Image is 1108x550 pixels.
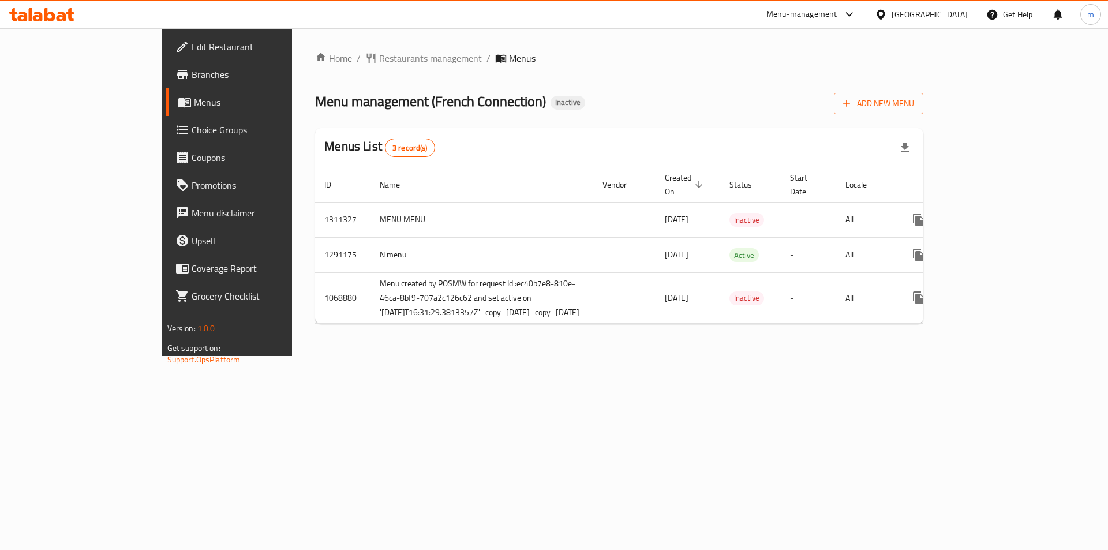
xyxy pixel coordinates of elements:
span: Promotions [192,178,338,192]
button: more [905,284,933,312]
span: Vendor [602,178,642,192]
span: 3 record(s) [385,143,435,154]
nav: breadcrumb [315,51,923,65]
span: Upsell [192,234,338,248]
div: Export file [891,134,919,162]
button: more [905,206,933,234]
a: Choice Groups [166,116,347,144]
td: Menu created by POSMW for request Id :ec40b7e8-810e-46ca-8bf9-707a2c126c62 and set active on '[DA... [370,272,593,323]
a: Grocery Checklist [166,282,347,310]
span: Branches [192,68,338,81]
div: Active [729,248,759,262]
span: Grocery Checklist [192,289,338,303]
span: Inactive [729,214,764,227]
span: Name [380,178,415,192]
li: / [357,51,361,65]
span: Choice Groups [192,123,338,137]
span: Inactive [729,291,764,305]
div: Inactive [551,96,585,110]
span: [DATE] [665,212,688,227]
td: - [781,202,836,237]
span: Inactive [551,98,585,107]
span: Get support on: [167,341,220,356]
a: Promotions [166,171,347,199]
span: Created On [665,171,706,199]
td: All [836,272,896,323]
h2: Menus List [324,138,435,157]
a: Coverage Report [166,255,347,282]
span: Coupons [192,151,338,164]
a: Menus [166,88,347,116]
div: [GEOGRAPHIC_DATA] [892,8,968,21]
button: Add New Menu [834,93,923,114]
button: more [905,241,933,269]
th: Actions [896,167,1025,203]
span: Start Date [790,171,822,199]
span: Menu disclaimer [192,206,338,220]
span: m [1087,8,1094,21]
a: Restaurants management [365,51,482,65]
span: ID [324,178,346,192]
div: Total records count [385,139,435,157]
a: Branches [166,61,347,88]
span: Add New Menu [843,96,914,111]
span: Active [729,249,759,262]
td: N menu [370,237,593,272]
span: Menu management ( French Connection ) [315,88,546,114]
div: Menu-management [766,8,837,21]
table: enhanced table [315,167,1025,324]
span: [DATE] [665,290,688,305]
td: - [781,272,836,323]
span: Status [729,178,767,192]
td: All [836,237,896,272]
td: - [781,237,836,272]
span: [DATE] [665,247,688,262]
a: Support.OpsPlatform [167,352,241,367]
a: Upsell [166,227,347,255]
span: Locale [845,178,882,192]
span: Edit Restaurant [192,40,338,54]
span: Version: [167,321,196,336]
span: Menus [509,51,536,65]
a: Menu disclaimer [166,199,347,227]
span: Restaurants management [379,51,482,65]
span: Coverage Report [192,261,338,275]
span: Menus [194,95,338,109]
td: All [836,202,896,237]
span: 1.0.0 [197,321,215,336]
a: Edit Restaurant [166,33,347,61]
td: MENU MENU [370,202,593,237]
li: / [486,51,491,65]
a: Coupons [166,144,347,171]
